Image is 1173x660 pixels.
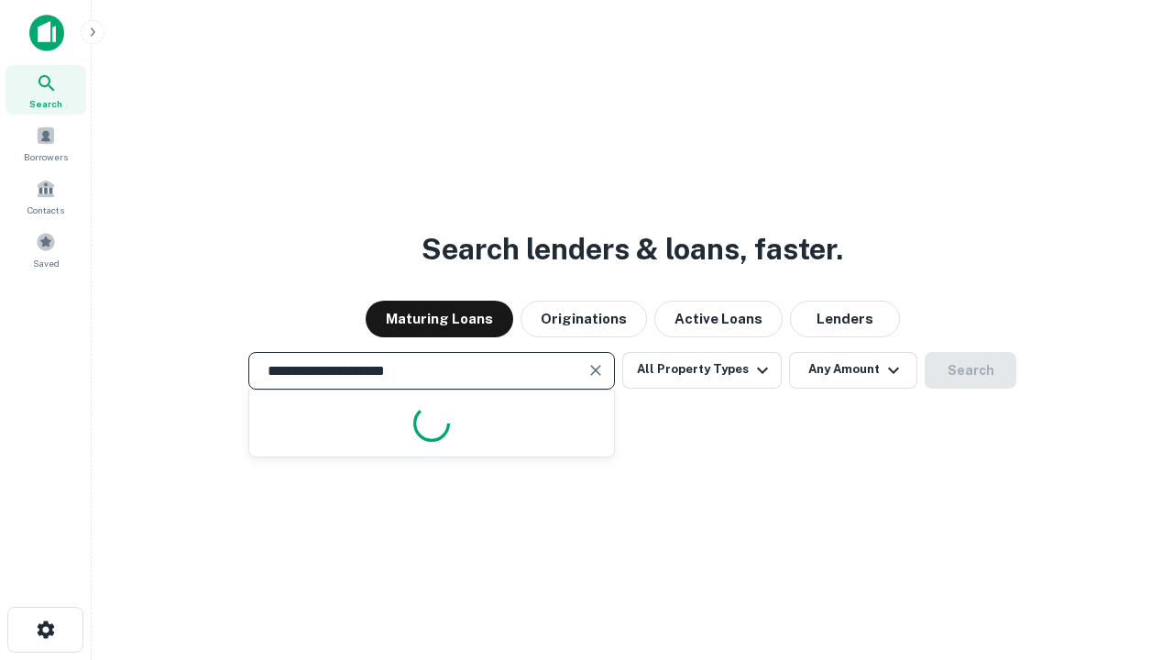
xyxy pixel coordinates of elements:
[27,203,64,217] span: Contacts
[1081,513,1173,601] iframe: Chat Widget
[24,149,68,164] span: Borrowers
[790,301,900,337] button: Lenders
[622,352,782,389] button: All Property Types
[521,301,647,337] button: Originations
[5,171,86,221] a: Contacts
[422,227,843,271] h3: Search lenders & loans, faster.
[29,15,64,51] img: capitalize-icon.png
[654,301,783,337] button: Active Loans
[5,225,86,274] a: Saved
[583,357,608,383] button: Clear
[33,256,60,270] span: Saved
[366,301,513,337] button: Maturing Loans
[789,352,917,389] button: Any Amount
[29,96,62,111] span: Search
[5,65,86,115] a: Search
[5,118,86,168] a: Borrowers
